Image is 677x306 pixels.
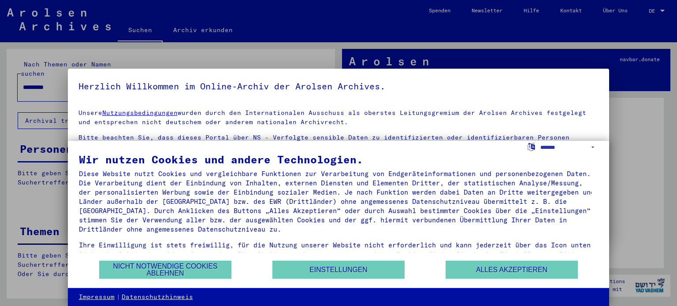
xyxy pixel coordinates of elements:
label: Sprache auswählen [527,142,536,151]
a: Impressum [79,293,115,302]
button: Nicht notwendige Cookies ablehnen [99,261,231,279]
h5: Herzlich Willkommen im Online-Archiv der Arolsen Archives. [78,79,599,93]
a: Datenschutzhinweis [122,293,193,302]
select: Sprache auswählen [540,141,598,154]
div: Wir nutzen Cookies und andere Technologien. [79,154,599,165]
button: Einstellungen [272,261,405,279]
div: Ihre Einwilligung ist stets freiwillig, für die Nutzung unserer Website nicht erforderlich und ka... [79,240,599,268]
div: Diese Website nutzt Cookies und vergleichbare Funktionen zur Verarbeitung von Endgeräteinformatio... [79,169,599,234]
p: Unsere wurden durch den Internationalen Ausschuss als oberstes Leitungsgremium der Arolsen Archiv... [78,108,599,127]
p: Bitte beachten Sie, dass dieses Portal über NS - Verfolgte sensible Daten zu identifizierten oder... [78,133,599,179]
a: Nutzungsbedingungen [102,109,178,117]
button: Alles akzeptieren [446,261,578,279]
